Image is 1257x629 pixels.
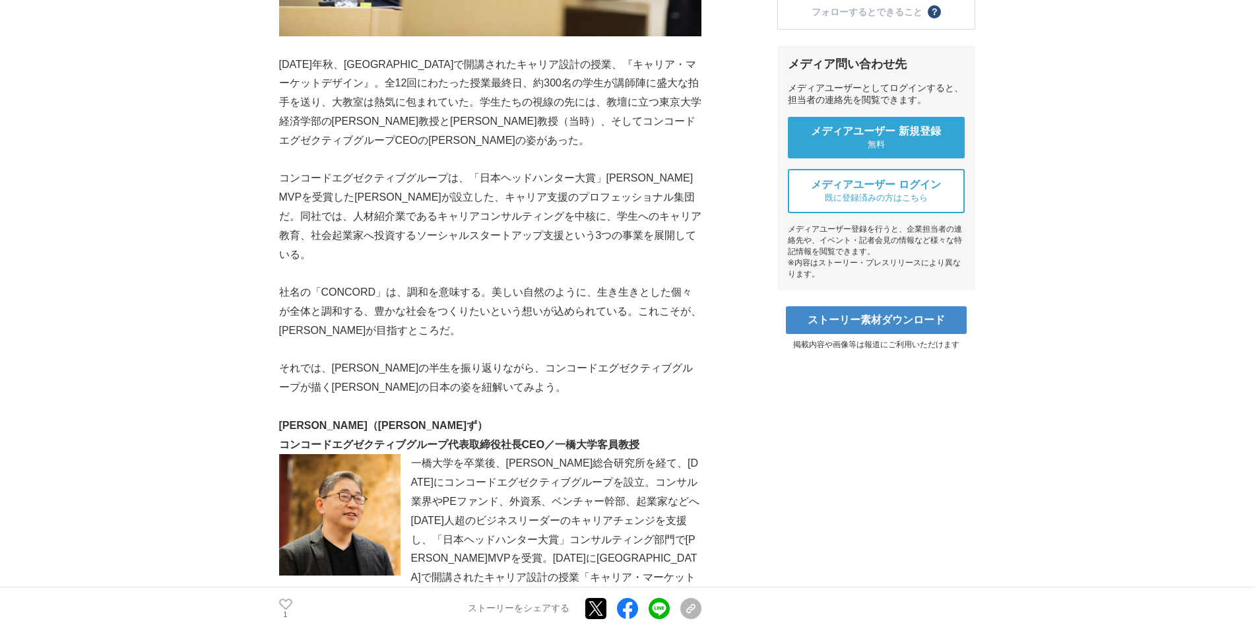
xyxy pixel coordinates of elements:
[868,139,885,150] span: 無料
[777,339,975,350] p: 掲載内容や画像等は報道にご利用いただけます
[788,224,965,280] div: メディアユーザー登録を行うと、企業担当者の連絡先や、イベント・記者会見の情報など様々な特記情報を閲覧できます。 ※内容はストーリー・プレスリリースにより異なります。
[928,5,941,18] button: ？
[279,420,488,431] strong: [PERSON_NAME]（[PERSON_NAME]ず）
[279,439,640,450] strong: コンコードエグゼクティブグループ代表取締役社長CEO／一橋大学客員教授
[788,169,965,213] a: メディアユーザー ログイン 既に登録済みの方はこちら
[279,611,292,618] p: 1
[825,192,928,204] span: 既に登録済みの方はこちら
[279,169,701,264] p: コンコードエグゼクティブグループは、「日本ヘッドハンター大賞」[PERSON_NAME]MVPを受賞した[PERSON_NAME]が設立した、キャリア支援のプロフェッショナル集団だ。同社では、人...
[930,7,939,17] span: ？
[468,603,569,614] p: ストーリーをシェアする
[788,83,965,106] div: メディアユーザーとしてログインすると、担当者の連絡先を閲覧できます。
[279,359,701,397] p: それでは、[PERSON_NAME]の半生を振り返りながら、コンコードエグゼクティブグループが描く[PERSON_NAME]の日本の姿を紐解いてみよう。
[279,55,701,150] p: [DATE]年秋、[GEOGRAPHIC_DATA]で開講されたキャリア設計の授業、『キャリア・マーケットデザイン』。全12回にわたった授業最終日、約300名の学生が講師陣に盛大な拍手を送り、大...
[788,117,965,158] a: メディアユーザー 新規登録 無料
[811,178,942,192] span: メディアユーザー ログイン
[279,283,701,340] p: 社名の「CONCORD」は、調和を意味する。美しい自然のように、生き生きとした個々が全体と調和する、豊かな社会をつくりたいという想いが込められている。これこそが、[PERSON_NAME]が目指...
[811,125,942,139] span: メディアユーザー 新規登録
[279,454,401,576] img: thumbnail_46b5d690-91f6-11f0-9f3b-3fbcb2d80327.jpg
[788,56,965,72] div: メディア問い合わせ先
[786,306,967,334] a: ストーリー素材ダウンロード
[812,7,922,17] div: フォローするとできること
